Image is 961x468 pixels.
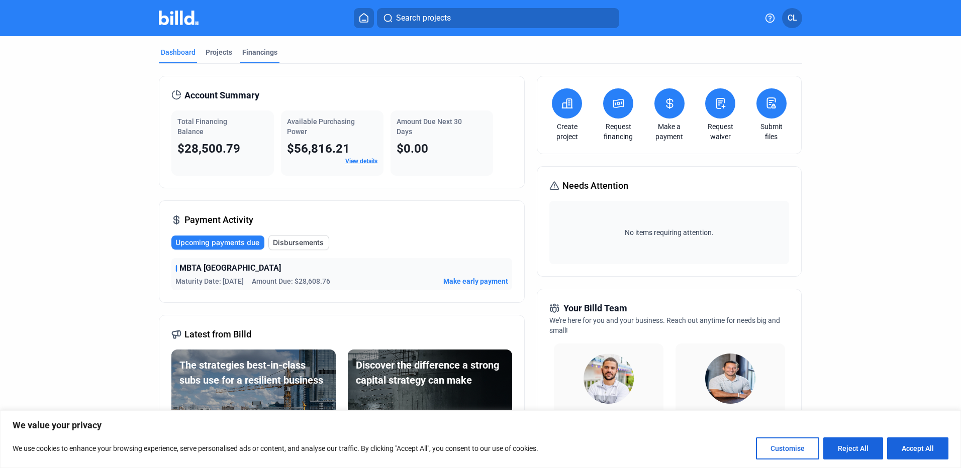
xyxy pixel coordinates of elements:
[696,409,764,420] span: [PERSON_NAME]
[159,11,199,25] img: Billd Company Logo
[553,227,785,238] span: No items requiring attention.
[574,409,643,420] span: [PERSON_NAME]
[175,238,259,248] span: Upcoming payments due
[356,358,504,388] div: Discover the difference a strong capital strategy can make
[13,442,538,454] p: We use cookies to enhance your browsing experience, serve personalised ads or content, and analys...
[788,12,797,24] span: CL
[584,354,634,404] img: Relationship Manager
[549,122,585,142] a: Create project
[756,437,819,459] button: Customise
[703,122,738,142] a: Request waiver
[345,158,377,165] a: View details
[601,122,636,142] a: Request financing
[782,8,802,28] button: CL
[652,122,687,142] a: Make a payment
[549,316,780,334] span: We're here for you and your business. Reach out anytime for needs big and small!
[397,118,462,136] span: Amount Due Next 30 Days
[562,179,628,193] span: Needs Attention
[705,354,755,404] img: Territory Manager
[443,276,508,286] button: Make early payment
[179,358,328,388] div: The strategies best-in-class subs use for a resilient business
[184,88,259,102] span: Account Summary
[823,437,883,459] button: Reject All
[177,142,240,156] span: $28,500.79
[179,262,281,274] span: MBTA [GEOGRAPHIC_DATA]
[887,437,948,459] button: Accept All
[563,301,627,315] span: Your Billd Team
[242,47,277,57] div: Financings
[177,118,227,136] span: Total Financing Balance
[273,238,324,248] span: Disbursements
[377,8,619,28] button: Search projects
[206,47,232,57] div: Projects
[396,12,451,24] span: Search projects
[184,213,253,227] span: Payment Activity
[287,118,355,136] span: Available Purchasing Power
[175,276,244,286] span: Maturity Date: [DATE]
[184,327,251,341] span: Latest from Billd
[287,142,350,156] span: $56,816.21
[754,122,789,142] a: Submit files
[13,419,948,431] p: We value your privacy
[268,235,329,250] button: Disbursements
[252,276,330,286] span: Amount Due: $28,608.76
[397,142,428,156] span: $0.00
[161,47,196,57] div: Dashboard
[171,236,264,250] button: Upcoming payments due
